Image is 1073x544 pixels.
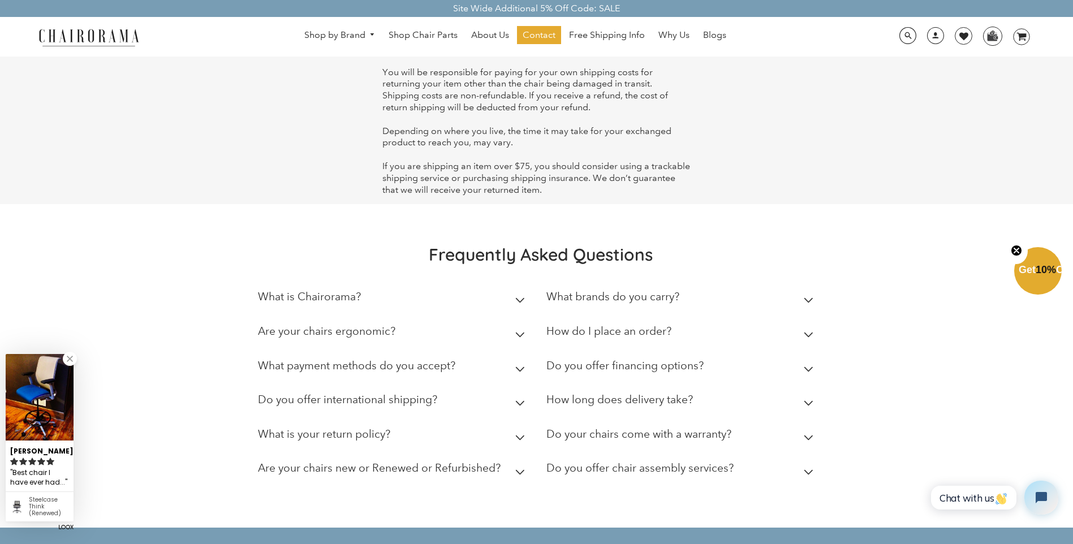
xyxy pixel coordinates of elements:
[10,467,69,489] div: Best chair I have ever had...
[258,290,361,303] h2: What is Chairorama?
[19,457,27,465] svg: rating icon full
[28,457,36,465] svg: rating icon full
[546,290,679,303] h2: What brands do you carry?
[258,454,529,488] summary: Are your chairs new or Renewed or Refurbished?
[546,359,704,372] h2: Do you offer financing options?
[258,393,437,406] h2: Do you offer international shipping?
[6,354,74,441] img: Agnes J. review of Steelcase Think (Renewed)
[37,457,45,465] svg: rating icon full
[258,325,395,338] h2: Are your chairs ergonomic?
[1014,248,1062,296] div: Get10%OffClose teaser
[32,27,145,47] img: chairorama
[658,29,690,41] span: Why Us
[569,29,645,41] span: Free Shipping Info
[466,26,515,44] a: About Us
[383,26,463,44] a: Shop Chair Parts
[10,442,69,456] div: [PERSON_NAME]
[46,457,54,465] svg: rating icon full
[382,161,690,195] span: If you are shipping an item over $75, you should consider using a trackable shipping service or p...
[258,385,529,420] summary: Do you offer international shipping?
[546,461,734,474] h2: Do you offer chair assembly services?
[1036,264,1056,275] span: 10%
[546,325,671,338] h2: How do I place an order?
[546,317,818,351] summary: How do I place an order?
[258,351,529,386] summary: What payment methods do you accept?
[563,26,650,44] a: Free Shipping Info
[653,26,695,44] a: Why Us
[919,471,1068,524] iframe: Tidio Chat
[517,26,561,44] a: Contact
[546,351,818,386] summary: Do you offer financing options?
[546,420,818,454] summary: Do your chairs come with a warranty?
[258,244,824,265] h2: Frequently Asked Questions
[471,29,509,41] span: About Us
[984,27,1001,44] img: WhatsApp_Image_2024-07-12_at_16.23.01.webp
[258,282,529,317] summary: What is Chairorama?
[29,496,69,517] div: Steelcase Think (Renewed)
[389,29,458,41] span: Shop Chair Parts
[258,420,529,454] summary: What is your return policy?
[546,428,731,441] h2: Do your chairs come with a warranty?
[382,126,671,148] span: Depending on where you live, the time it may take for your exchanged product to reach you, may vary.
[546,385,818,420] summary: How long does delivery take?
[258,461,501,474] h2: Are your chairs new or Renewed or Refurbished?
[546,282,818,317] summary: What brands do you carry?
[1005,238,1028,264] button: Close teaser
[258,359,455,372] h2: What payment methods do you accept?
[546,454,818,488] summary: Do you offer chair assembly services?
[1019,264,1071,275] span: Get Off
[193,26,837,47] nav: DesktopNavigation
[299,27,381,44] a: Shop by Brand
[703,29,726,41] span: Blogs
[697,26,732,44] a: Blogs
[10,457,18,465] svg: rating icon full
[382,67,668,113] span: You will be responsible for paying for your own shipping costs for returning your item other than...
[258,317,529,351] summary: Are your chairs ergonomic?
[258,428,390,441] h2: What is your return policy?
[523,29,555,41] span: Contact
[546,393,693,406] h2: How long does delivery take?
